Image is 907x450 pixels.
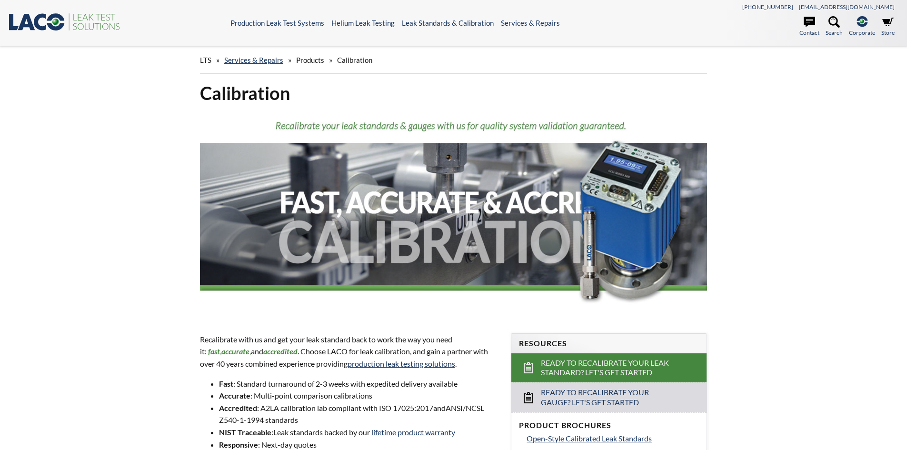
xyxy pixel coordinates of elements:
[219,403,257,412] strong: Accredited
[200,81,708,105] h1: Calibration
[799,3,895,10] a: [EMAIL_ADDRESS][DOMAIN_NAME]
[219,426,500,439] li: : eak standards backed by our
[219,428,271,437] strong: NIST Traceable
[881,16,895,37] a: Store
[799,16,819,37] a: Contact
[379,403,433,412] span: ISO 17025:2017
[221,347,249,356] em: accurate
[527,434,652,443] span: Open-Style Calibrated Leak Standards
[200,47,708,74] div: » » »
[541,388,678,408] span: Ready to Recalibrate Your Gauge? Let's Get Started
[371,428,455,437] a: lifetime product warranty
[519,339,699,349] h4: Resources
[402,19,494,27] a: Leak Standards & Calibration
[826,16,843,37] a: Search
[219,390,500,402] li: : Multi-point comparison calibrations
[527,432,699,445] a: Open-Style Calibrated Leak Standards
[219,379,233,388] strong: Fast
[337,56,372,64] span: Calibration
[219,391,250,400] strong: Accurate
[331,19,395,27] a: Helium Leak Testing
[849,28,875,37] span: Corporate
[273,428,277,437] span: L
[263,347,298,356] em: accredited
[207,347,251,356] span: , ,
[541,358,678,378] span: Ready to Recalibrate Your Leak Standard? Let's Get Started
[208,347,220,356] em: fast
[511,382,707,412] a: Ready to Recalibrate Your Gauge? Let's Get Started
[200,112,708,315] img: Fast, Accurate & Accredited Calibration header
[296,56,324,64] span: Products
[511,353,707,383] a: Ready to Recalibrate Your Leak Standard? Let's Get Started
[200,333,500,370] p: Recalibrate with us and get your leak standard back to work the way you need it: and . Choose LAC...
[348,359,455,368] a: production leak testing solutions
[219,402,500,426] li: : A2LA calibration lab compliant with standards
[219,378,500,390] li: : Standard turnaround of 2-3 weeks with expedited delivery available
[224,56,283,64] a: Services & Repairs
[501,19,560,27] a: Services & Repairs
[230,19,324,27] a: Production Leak Test Systems
[200,56,211,64] span: LTS
[433,403,446,412] span: and
[742,3,793,10] a: [PHONE_NUMBER]
[519,420,699,430] h4: Product Brochures
[219,440,258,449] strong: Responsive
